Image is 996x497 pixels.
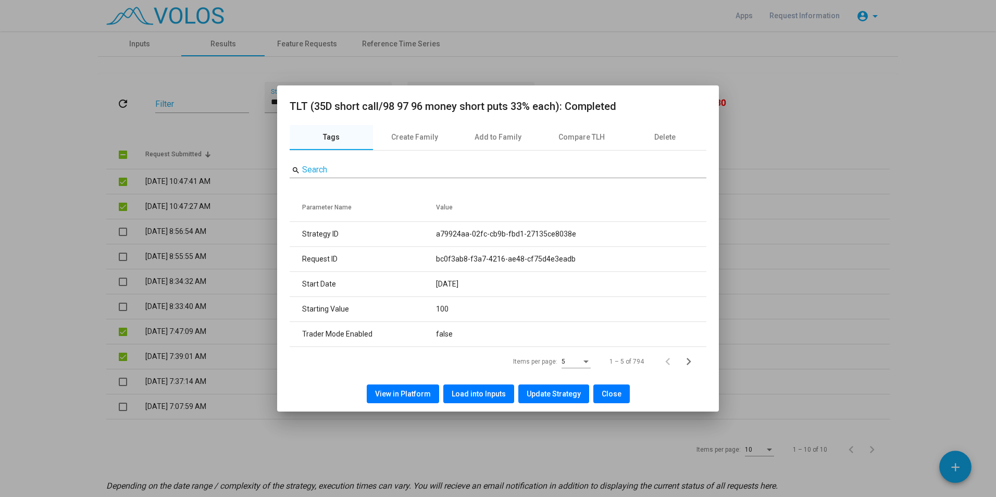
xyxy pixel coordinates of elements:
span: Load into Inputs [452,390,506,398]
mat-select: Items per page: [562,358,591,366]
td: a79924aa-02fc-cb9b-fbd1-27135ce8038e [436,222,706,247]
th: Parameter Name [290,193,436,222]
div: Add to Family [475,132,521,143]
td: Start Date [290,272,436,297]
td: Request ID [290,247,436,272]
button: Previous page [661,351,681,372]
button: Update Strategy [518,384,589,403]
mat-icon: search [292,166,300,175]
div: Items per page: [513,357,557,366]
button: Load into Inputs [443,384,514,403]
div: Compare TLH [558,132,605,143]
td: [DATE] [436,272,706,297]
div: 1 – 5 of 794 [609,357,644,366]
h2: TLT (35D short call/98 97 96 money short puts 33% each): Completed [290,98,706,115]
td: false [436,322,706,347]
td: Starting Value [290,297,436,322]
td: 100 [436,297,706,322]
span: Update Strategy [527,390,581,398]
span: View in Platform [375,390,431,398]
button: View in Platform [367,384,439,403]
button: Next page [681,351,702,372]
td: Strategy ID [290,222,436,247]
div: Tags [323,132,340,143]
td: Trader Mode Enabled [290,322,436,347]
td: bc0f3ab8-f3a7-4216-ae48-cf75d4e3eadb [436,247,706,272]
div: Create Family [391,132,438,143]
span: 5 [562,358,565,365]
th: Value [436,193,706,222]
button: Close [593,384,630,403]
div: Delete [654,132,676,143]
span: Close [602,390,621,398]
